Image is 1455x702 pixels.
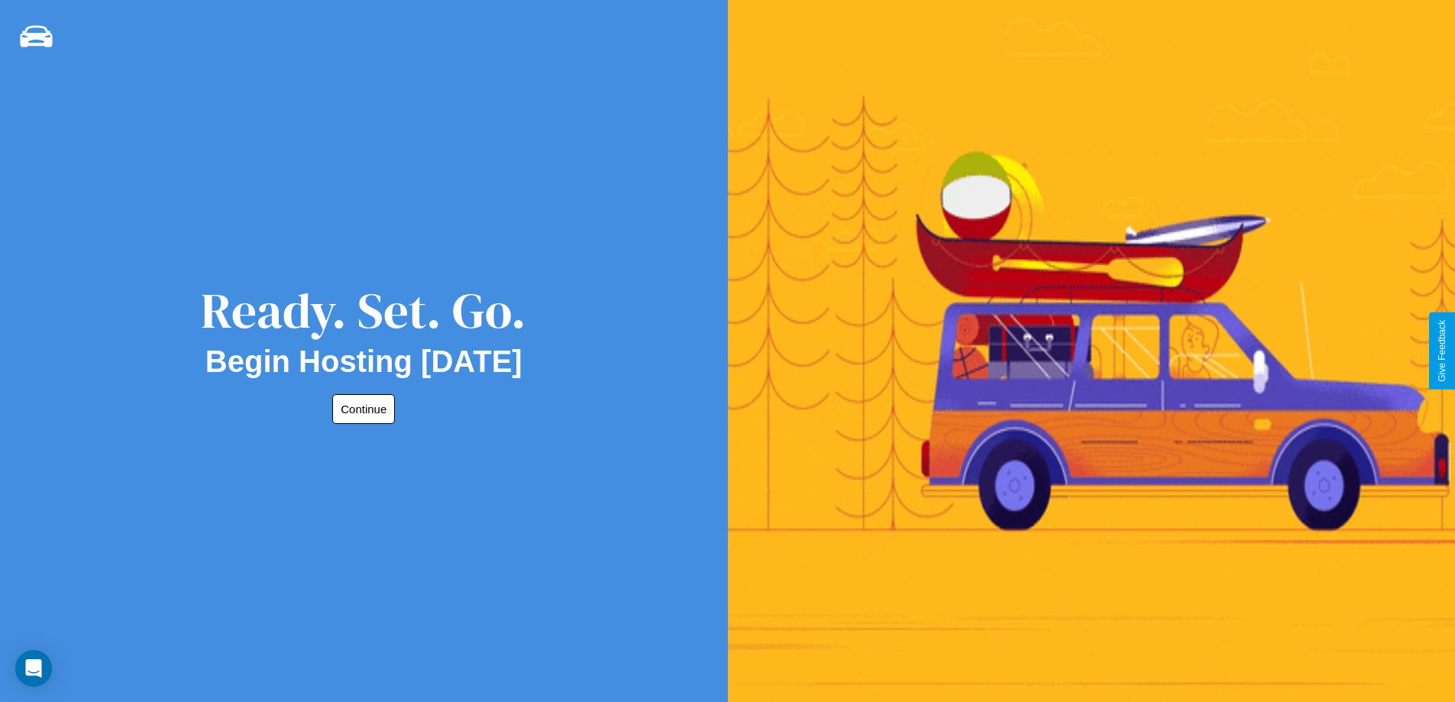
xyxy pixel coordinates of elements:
div: Give Feedback [1437,320,1447,382]
div: Ready. Set. Go. [201,277,526,345]
button: Continue [332,394,395,424]
div: Open Intercom Messenger [15,650,52,687]
h2: Begin Hosting [DATE] [205,345,522,379]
